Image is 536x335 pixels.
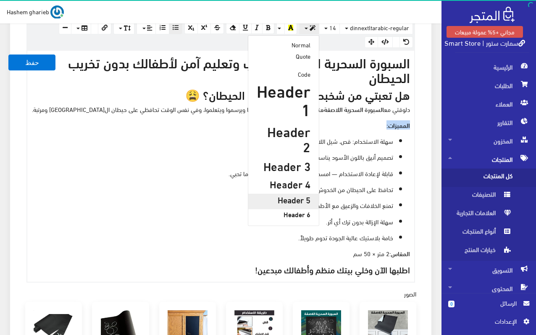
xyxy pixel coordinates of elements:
p: سهلة الإزالة بدون ترك أي أثر. [32,217,393,226]
a: سمارت ستور | Smart Store [444,36,525,49]
a: اﻹعدادات [448,317,529,330]
label: الصور [404,289,416,299]
span: 0 [448,301,455,307]
p: تصميم أنيق باللون الأسود يناسب أي ديكور. [32,152,393,161]
span: 14 [329,22,336,33]
iframe: Drift Widget Chat Controller [10,278,42,309]
a: أنواع المنتجات [441,224,536,242]
span: التصنيفات [448,187,512,205]
a: Header 2 [248,122,319,158]
a: كل المنتجات [441,169,536,187]
a: المحتوى [441,279,536,298]
span: الطلبات [448,76,529,95]
a: المنتجات [441,150,536,169]
span: التسويق [448,261,529,279]
p: خامة بلاستيك عالية الجودة تدوم طويلاً. [32,233,393,242]
span: كل المنتجات [448,169,512,187]
span: اﻹعدادات [455,317,516,326]
p: قابلة لإعادة الاستخدام — امسحي وأعيدي الكتابة والرسم قد ما تحبي. [32,169,393,178]
a: التقارير [441,113,536,132]
h3: Header 3 [257,159,310,172]
a: المخزون [441,132,536,150]
button: 14 [319,22,340,34]
a: Header 6 [248,209,319,223]
span: المخزون [448,132,529,150]
button: حفظ [8,55,55,70]
h5: Header 5 [257,195,310,204]
blockquote: Quote [257,52,310,60]
h1: Header 1 [257,81,310,118]
span: العلامات التجارية [448,205,512,224]
span: الرسائل [461,299,517,308]
a: الرئيسية [441,58,536,76]
span: dinnextltarabic-regular [350,22,409,33]
a: Header 1 [248,80,319,122]
span: أنواع المنتجات [448,224,512,242]
h2: Header 2 [257,124,310,153]
strong: السبورة السحرية اللاصقة [324,104,384,114]
a: مجاني +5% عمولة مبيعات [447,26,523,38]
a: Code [248,68,319,80]
a: التصنيفات [441,187,536,205]
strong: المقاس: [389,249,410,258]
a: Header 4 [248,177,319,194]
span: المنتجات [448,150,529,169]
h2: السبورة السحرية اللاصقة – لعب وتعليم آمن لأطفالك بدون تخريب الحيطان [32,55,410,85]
p: تمنع الخلافات والزعيق مع الأطفال. [32,200,393,210]
a: الطلبات [441,76,536,95]
span: خيارات المنتج [448,242,512,261]
span: Hashem gharieb [7,6,49,17]
span: الرئيسية [448,58,529,76]
a: خيارات المنتج [441,242,536,261]
span: التقارير [448,113,529,132]
a: العملاء [441,95,536,113]
p: دلوقتي مع هتدي ولادك مساحة يبدعوا فيها ويرسموا ويتعلموا، وفي نفس الوقت تحافظي على حيطان ال[GEOGRA... [32,88,410,114]
h6: Header 6 [257,210,310,218]
h4: Header 4 [257,178,310,189]
a: Quote [248,50,319,68]
p: سهلة الاستخدام: قص، شيل اللاصق، ألزق، واستمتع! 😎 [32,136,393,145]
p: تحافظ على الحيطان من الخدوش والشخبطة. [32,184,393,194]
a: العلامات التجارية [441,205,536,224]
img: . [470,7,515,23]
a: Header 3 [248,158,319,177]
a: Normal [248,39,319,50]
strong: اطلبها الآن وخلي بيتك منظم وأطفالك مبدعين! [255,263,410,275]
h3: هل تعبتي من شخبطة الأطفال على الحيطان؟ 😩 [32,88,410,101]
span: المحتوى [448,279,529,298]
span: العملاء [448,95,529,113]
img: ... [50,5,64,19]
button: dinnextltarabic-regular [339,22,413,34]
a: ... Hashem gharieb [7,5,64,18]
a: Header 5 [248,194,319,209]
p: 2 متر × 50 سم [32,249,410,258]
a: 0 الرسائل [448,299,529,317]
strong: المميزات: [386,120,410,130]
